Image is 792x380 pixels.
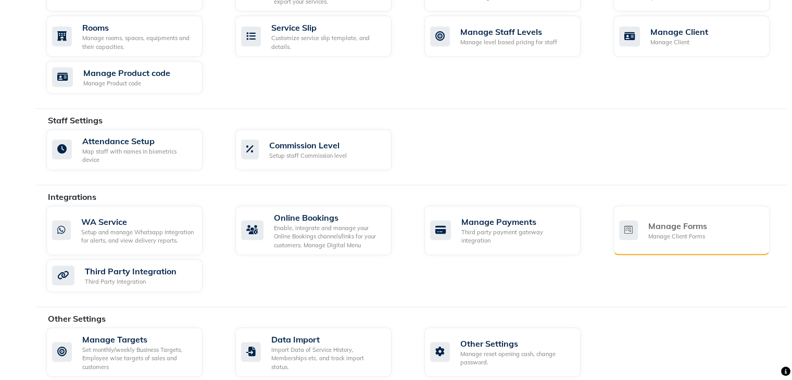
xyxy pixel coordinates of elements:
div: Manage Payments [461,216,572,228]
a: Online BookingsEnable, integrate and manage your Online Bookings channels/links for your customer... [235,206,409,256]
a: Attendance SetupMap staff with names in biometrics device [46,129,220,170]
div: Online Bookings [274,211,383,224]
div: Rooms [82,21,194,34]
div: Enable, integrate and manage your Online Bookings channels/links for your customers. Manage Digit... [274,224,383,250]
a: Other SettingsManage reset opening cash, change password. [424,327,598,377]
div: Manage Staff Levels [460,26,557,38]
div: WA Service [81,216,194,228]
div: Customize service slip template, and details. [271,34,383,51]
div: Data Import [271,333,383,346]
div: Manage Client Forms [648,232,707,241]
div: Manage Forms [648,220,707,232]
a: Manage TargetsSet monthly/weekly Business Targets, Employee wise targets of sales and customers [46,327,220,377]
div: Manage Targets [82,333,194,346]
div: Manage rooms, spaces, equipments and their capacities. [82,34,194,51]
div: Manage Client [650,26,708,38]
div: Import Data of Service History, Memberships etc. and track import status. [271,346,383,372]
div: Setup staff Commission level [269,151,347,160]
a: Manage ClientManage Client [613,16,787,57]
a: Manage Staff LevelsManage level based pricing for staff [424,16,598,57]
div: Set monthly/weekly Business Targets, Employee wise targets of sales and customers [82,346,194,372]
a: Commission LevelSetup staff Commission level [235,129,409,170]
a: Manage PaymentsThird party payment gateway integration [424,206,598,256]
a: Service SlipCustomize service slip template, and details. [235,16,409,57]
div: Attendance Setup [82,135,194,147]
a: Third Party IntegrationThird Party Integration [46,259,220,292]
div: Other Settings [460,337,572,350]
div: Setup and manage Whatsapp Integration for alerts, and view delivery reports. [81,228,194,245]
div: Third Party Integration [85,265,177,277]
a: RoomsManage rooms, spaces, equipments and their capacities. [46,16,220,57]
div: Manage Client [650,38,708,47]
div: Third Party Integration [85,277,177,286]
div: Manage level based pricing for staff [460,38,557,47]
a: Manage Product codeManage Product code [46,61,220,94]
a: Data ImportImport Data of Service History, Memberships etc. and track import status. [235,327,409,377]
div: Manage Product code [83,79,170,88]
div: Commission Level [269,139,347,151]
div: Third party payment gateway integration [461,228,572,245]
a: WA ServiceSetup and manage Whatsapp Integration for alerts, and view delivery reports. [46,206,220,256]
a: Manage FormsManage Client Forms [613,206,787,256]
div: Service Slip [271,21,383,34]
div: Manage Product code [83,67,170,79]
div: Manage reset opening cash, change password. [460,350,572,367]
div: Map staff with names in biometrics device [82,147,194,164]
